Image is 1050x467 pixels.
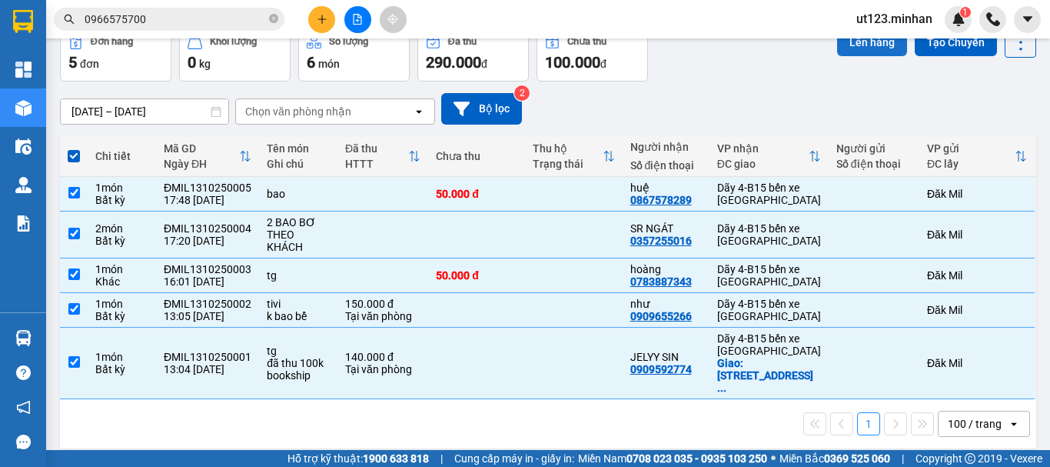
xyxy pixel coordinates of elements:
div: SR NGÁT [630,222,702,235]
div: Số điện thoại [630,159,702,172]
span: 6 [307,53,315,72]
div: 1 món [95,298,148,310]
div: hoàng [630,263,702,275]
div: 1 món [95,351,148,363]
div: ĐMIL1310250002 [164,298,251,310]
button: aim [380,6,407,33]
sup: 2 [514,85,530,101]
div: Chưa thu [567,36,606,47]
div: Chưa thu [436,150,517,162]
span: question-circle [16,365,31,380]
th: Toggle SortBy [337,136,428,177]
div: Tên món [267,142,330,155]
span: search [64,14,75,25]
img: dashboard-icon [15,62,32,78]
div: 1 món [95,182,148,194]
span: notification [16,400,31,415]
div: Dãy 4-B15 bến xe [GEOGRAPHIC_DATA] [717,182,821,206]
span: ... [717,382,726,394]
div: Dãy 4-B15 bến xe [GEOGRAPHIC_DATA] [717,298,821,322]
div: 1 món [95,263,148,275]
strong: 0369 525 060 [824,452,890,465]
span: Nhận: [100,15,137,31]
div: tg [267,269,330,282]
span: ⚪️ [771,455,776,462]
span: close-circle [269,14,278,23]
div: Đăk Mil [927,304,1027,316]
div: VP nhận [717,142,809,155]
div: 2 BAO BƠ [267,216,330,228]
span: kg [199,58,211,70]
span: Hỗ trợ kỹ thuật: [287,450,429,467]
div: Ngày ĐH [164,158,239,170]
button: Số lượng6món [298,26,410,82]
button: file-add [344,6,371,33]
th: Toggle SortBy [919,136,1035,177]
div: huệ [630,182,702,194]
div: ĐMIL1310250005 [164,182,251,194]
div: 140.000 đ [345,351,420,363]
svg: open [1008,418,1020,430]
span: aim [387,14,398,25]
span: đơn [80,58,99,70]
th: Toggle SortBy [709,136,829,177]
div: 0357255016 [630,235,692,247]
img: icon-new-feature [952,12,965,26]
div: 13:05 [DATE] [164,310,251,322]
span: đ [481,58,487,70]
button: caret-down [1014,6,1041,33]
div: Bất kỳ [95,310,148,322]
div: 17:48 [DATE] [164,194,251,206]
button: Đã thu290.000đ [417,26,529,82]
span: Miền Nam [578,450,767,467]
span: đ [600,58,606,70]
div: k bao bể [267,310,330,322]
div: Đăk Mil [927,228,1027,241]
button: plus [308,6,335,33]
strong: 0708 023 035 - 0935 103 250 [626,452,767,465]
div: ĐC giao [717,158,809,170]
span: 1 [962,7,968,18]
div: Đã thu [345,142,408,155]
sup: 1 [960,7,971,18]
div: Số điện thoại [836,158,912,170]
div: Giao: 19B ĐƯỜNG 16A,KP11,BHH A BÌNH TÂN [717,357,821,394]
div: 100 / trang [948,416,1002,432]
div: Ghi chú [267,158,330,170]
div: 16:01 [DATE] [164,275,251,288]
div: ĐMIL1310250001 [164,351,251,363]
div: tivi [267,298,330,310]
div: Dãy 4-B15 bến xe [GEOGRAPHIC_DATA] [100,13,256,68]
button: Khối lượng0kg [179,26,291,82]
div: huệ [100,68,256,87]
button: Lên hàng [837,28,907,56]
div: Chi tiết [95,150,148,162]
span: copyright [965,453,975,464]
div: Dãy 4-B15 bến xe [GEOGRAPHIC_DATA] [717,263,821,288]
button: Tạo Chuyến [915,28,997,56]
div: Mã GD [164,142,239,155]
div: Đơn hàng [91,36,133,47]
span: ut123.minhan [844,9,945,28]
div: 2 món [95,222,148,235]
div: Đăk Mil [927,188,1027,200]
span: 100.000 [545,53,600,72]
div: VP gửi [927,142,1015,155]
div: Đã thu [448,36,477,47]
button: Đơn hàng5đơn [60,26,171,82]
img: warehouse-icon [15,177,32,193]
div: 0867578289 [100,87,256,108]
div: Đăk Mil [927,269,1027,282]
th: Toggle SortBy [156,136,259,177]
span: message [16,435,31,449]
div: JELYY SIN [630,351,702,363]
div: Bất kỳ [95,235,148,247]
input: Select a date range. [61,99,228,124]
div: bao [267,188,330,200]
span: 290.000 [426,53,481,72]
input: Tìm tên, số ĐT hoặc mã đơn [85,11,266,28]
div: Bất kỳ [95,194,148,206]
img: warehouse-icon [15,330,32,346]
div: HTTT [345,158,408,170]
div: Đăk Mil [13,13,89,50]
